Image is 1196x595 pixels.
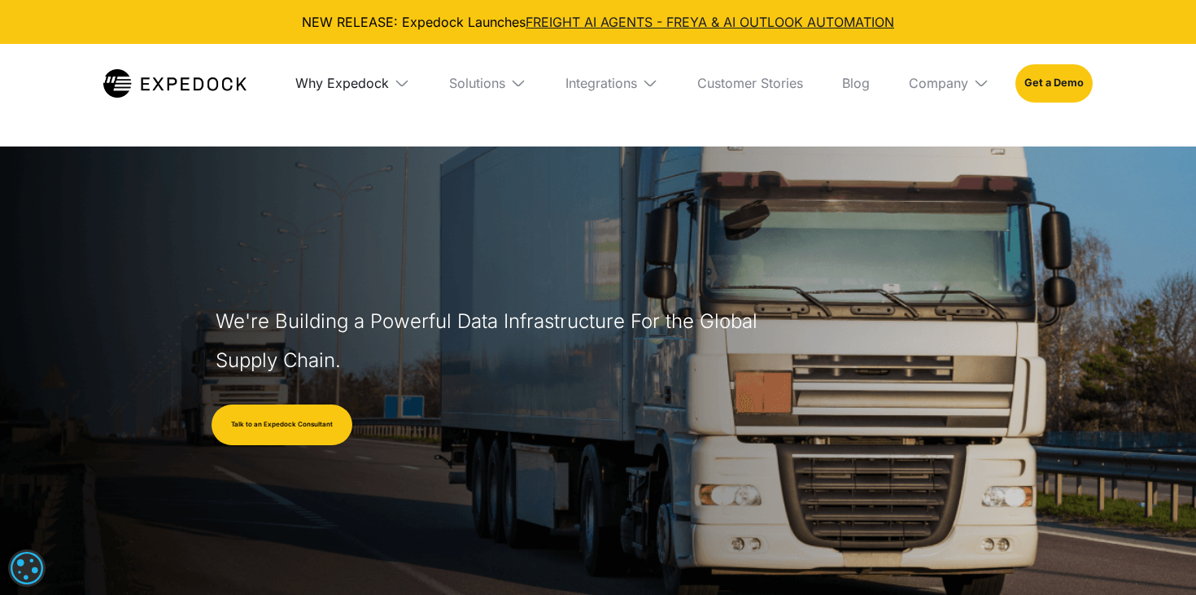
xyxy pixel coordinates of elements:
div: Integrations [552,44,671,122]
a: Customer Stories [684,44,816,122]
a: Talk to an Expedock Consultant [212,405,352,445]
a: FREIGHT AI AGENTS - FREYA & AI OUTLOOK AUTOMATION [526,14,894,30]
iframe: Chat Widget [917,419,1196,595]
div: Company [896,44,1002,122]
h1: We're Building a Powerful Data Infrastructure For the Global Supply Chain. [216,302,766,380]
a: Blog [829,44,883,122]
div: Solutions [449,75,505,91]
div: NEW RELEASE: Expedock Launches [13,13,1183,31]
div: Why Expedock [282,44,423,122]
div: Solutions [436,44,539,122]
div: Why Expedock [295,75,389,91]
div: Company [909,75,968,91]
a: Get a Demo [1015,64,1093,102]
div: Integrations [565,75,637,91]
